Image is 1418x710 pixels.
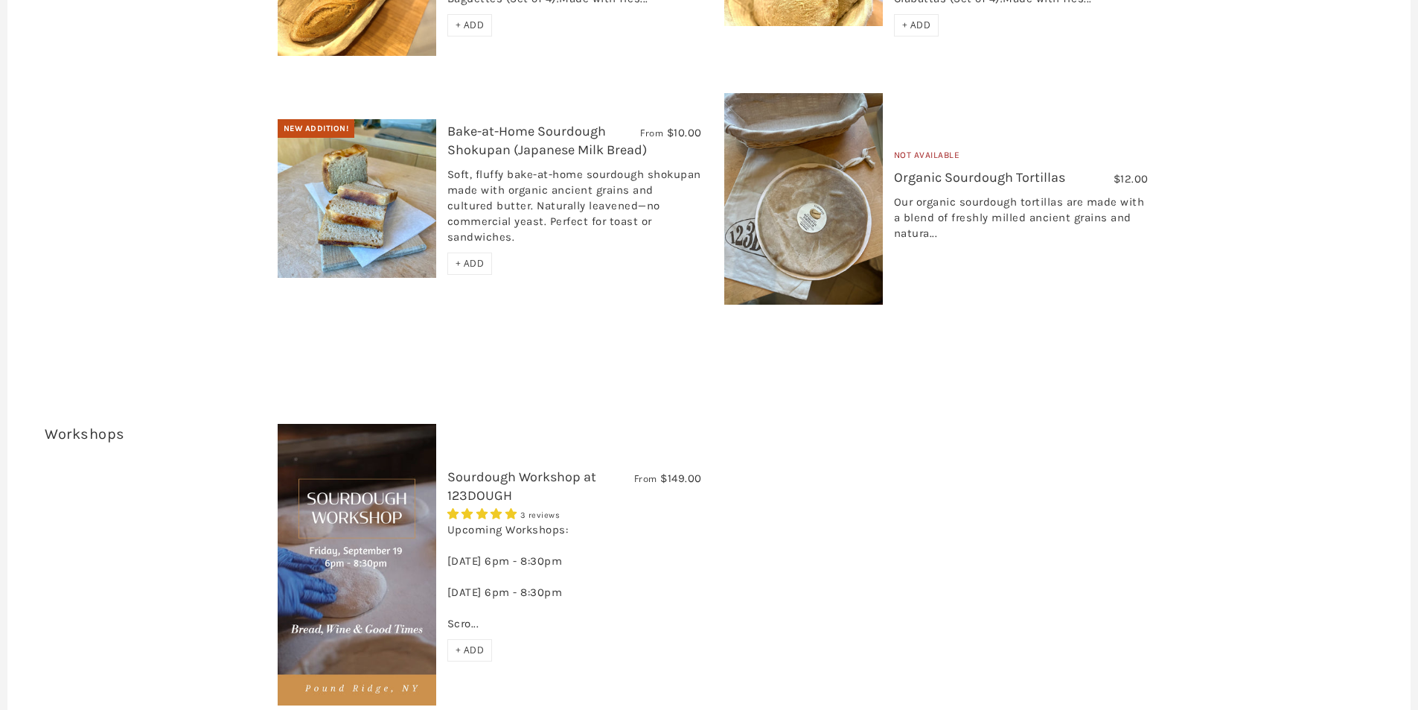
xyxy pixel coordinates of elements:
span: + ADD [456,257,485,270]
div: Upcoming Workshops: [DATE] 6pm - 8:30pm [DATE] 6pm - 8:30pm Scro... [447,522,702,639]
span: From [634,472,657,485]
a: Organic Sourdough Tortillas [894,169,1065,186]
div: Not Available [894,148,1149,168]
span: $12.00 [1114,172,1149,186]
a: Workshops [45,425,125,443]
div: + ADD [894,14,939,37]
span: + ADD [902,19,931,31]
span: 3 reviews [520,510,561,520]
div: + ADD [447,253,493,275]
a: Bake-at-Home Sourdough Shokupan (Japanese Milk Bread) [447,123,647,158]
img: Organic Sourdough Tortillas [724,93,883,305]
div: Our organic sourdough tortillas are made with a blend of freshly milled ancient grains and natura... [894,194,1149,249]
span: + ADD [456,19,485,31]
span: $10.00 [667,126,702,139]
span: 5.00 stars [447,507,520,521]
span: $149.00 [660,472,702,485]
a: Sourdough Workshop at 123DOUGH [447,469,596,504]
div: New Addition! [278,119,355,139]
span: From [640,127,663,139]
div: + ADD [447,639,493,662]
h3: 1 item [45,424,266,467]
div: + ADD [447,14,493,37]
div: Soft, fluffy bake-at-home sourdough shokupan made with organic ancient grains and cultured butter... [447,167,702,253]
img: Sourdough Workshop at 123DOUGH [278,424,436,706]
img: Bake-at-Home Sourdough Shokupan (Japanese Milk Bread) [278,119,436,279]
span: + ADD [456,644,485,656]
